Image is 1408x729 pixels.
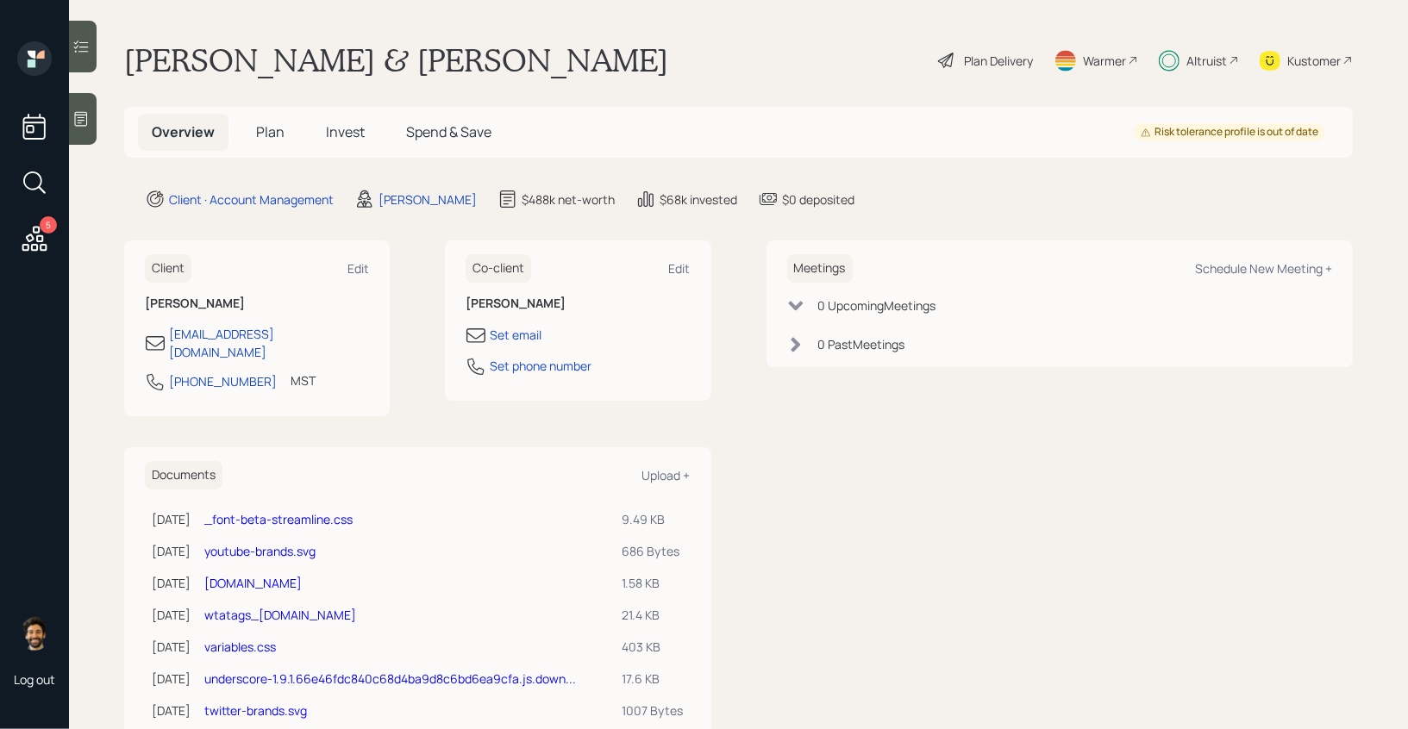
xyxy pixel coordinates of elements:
div: 0 Upcoming Meeting s [818,296,936,315]
div: 5 [40,216,57,234]
div: Altruist [1186,52,1227,70]
div: 1.58 KB [623,574,684,592]
div: $68k invested [660,190,737,209]
a: variables.css [204,639,276,655]
span: Overview [152,122,215,141]
a: _font-beta-streamline.css [204,511,353,527]
div: [EMAIL_ADDRESS][DOMAIN_NAME] [169,325,369,361]
h1: [PERSON_NAME] & [PERSON_NAME] [124,41,668,79]
div: 686 Bytes [623,542,684,560]
div: 17.6 KB [623,670,684,688]
h6: Meetings [787,254,853,283]
img: eric-schwartz-headshot.png [17,616,52,651]
a: youtube-brands.svg [204,543,316,559]
div: 9.49 KB [623,510,684,528]
div: Kustomer [1287,52,1341,70]
div: [DATE] [152,670,191,688]
h6: [PERSON_NAME] [145,296,369,311]
div: $488k net-worth [522,190,615,209]
h6: Client [145,254,191,283]
a: twitter-brands.svg [204,702,307,719]
div: [DATE] [152,701,191,720]
div: [DATE] [152,574,191,592]
div: Risk tolerance profile is out of date [1141,125,1318,140]
div: [DATE] [152,638,191,656]
h6: [PERSON_NAME] [466,296,690,311]
div: Edit [669,260,691,277]
div: 0 Past Meeting s [818,335,905,353]
div: [PHONE_NUMBER] [169,372,277,390]
a: underscore-1.9.1.66e46fdc840c68d4ba9d8c6bd6ea9cfa.js.down... [204,670,576,687]
div: Set phone number [490,357,591,375]
span: Invest [326,122,365,141]
span: Plan [256,122,285,141]
div: [DATE] [152,510,191,528]
div: [PERSON_NAME] [379,190,477,209]
div: Upload + [642,467,691,483]
div: 1007 Bytes [623,701,684,720]
div: [DATE] [152,606,191,624]
h6: Co-client [466,254,531,283]
div: Set email [490,326,541,344]
span: Spend & Save [406,122,491,141]
div: [DATE] [152,542,191,560]
div: $0 deposited [782,190,854,209]
div: Client · Account Management [169,190,334,209]
div: MST [291,371,316,389]
div: 403 KB [623,638,684,656]
div: Edit [347,260,369,277]
div: Warmer [1083,52,1126,70]
h6: Documents [145,461,222,489]
div: 21.4 KB [623,606,684,624]
div: Plan Delivery [964,52,1033,70]
div: Schedule New Meeting + [1195,260,1332,277]
a: wtatags_[DOMAIN_NAME] [204,607,356,623]
div: Log out [14,671,55,688]
a: [DOMAIN_NAME] [204,575,302,591]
